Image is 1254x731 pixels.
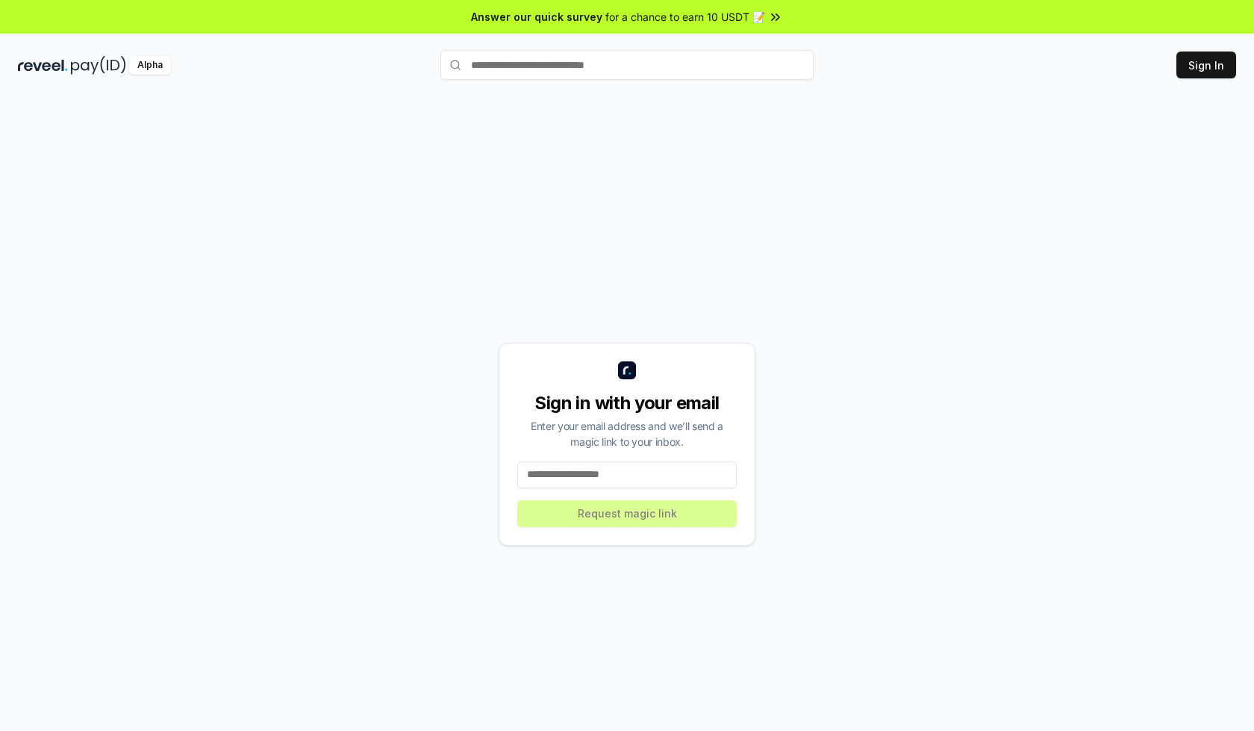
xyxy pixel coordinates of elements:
[129,56,171,75] div: Alpha
[618,361,636,379] img: logo_small
[517,418,737,450] div: Enter your email address and we’ll send a magic link to your inbox.
[18,56,68,75] img: reveel_dark
[471,9,602,25] span: Answer our quick survey
[1176,52,1236,78] button: Sign In
[71,56,126,75] img: pay_id
[517,391,737,415] div: Sign in with your email
[605,9,765,25] span: for a chance to earn 10 USDT 📝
